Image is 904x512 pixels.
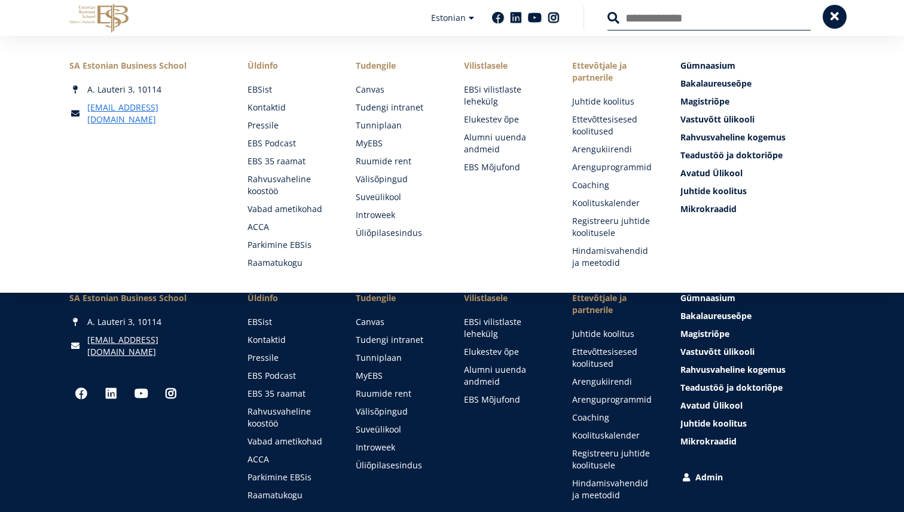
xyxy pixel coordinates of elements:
a: Registreeru juhtide koolitusele [572,447,656,471]
a: Hindamisvahendid ja meetodid [572,477,656,501]
a: Introweek [356,442,440,453]
a: Coaching [572,412,656,424]
a: Vabad ametikohad [248,436,332,447]
a: Välisõpingud [356,406,440,418]
a: Pressile [248,352,332,364]
span: Magistriõpe [680,96,729,107]
span: Avatud Ülikool [680,167,743,179]
span: Magistriõpe [680,328,729,339]
span: Vastuvõtt ülikooli [680,346,755,357]
a: Vastuvõtt ülikooli [680,346,835,358]
a: Youtube [129,382,153,406]
span: Ettevõtjale ja partnerile [572,60,656,84]
a: Mikrokraadid [680,436,835,447]
a: Ettevõttesisesed koolitused [572,346,656,370]
a: Canvas [356,316,440,328]
a: Instagram [159,382,183,406]
div: A. Lauteri 3, 10114 [69,84,224,96]
a: Instagram [548,12,560,24]
a: Parkimine EBSis [248,471,332,483]
span: Teadustöö ja doktoriõpe [680,382,783,393]
div: SA Estonian Business School [69,60,224,72]
a: Arenguprogrammid [572,394,656,406]
a: Magistriõpe [680,96,835,108]
a: Koolituskalender [572,430,656,442]
a: EBSist [248,316,332,328]
a: Bakalaureuseõpe [680,310,835,322]
a: Tudengile [356,292,440,304]
a: Registreeru juhtide koolitusele [572,215,656,239]
a: Arenguprogrammid [572,161,656,173]
a: Kontaktid [248,102,332,114]
a: Admin [680,471,835,483]
a: Coaching [572,179,656,191]
a: Elukestev õpe [464,114,548,125]
span: Üldinfo [248,292,332,304]
a: Gümnaasium [680,60,835,72]
a: Ruumide rent [356,388,440,400]
a: Teadustöö ja doktoriõpe [680,382,835,394]
a: Tudengile [356,60,440,72]
a: Linkedin [99,382,123,406]
a: EBSist [248,84,332,96]
a: [EMAIL_ADDRESS][DOMAIN_NAME] [87,334,224,358]
a: EBS Mõjufond [464,161,548,173]
a: Rahvusvaheline kogemus [680,364,835,376]
a: Hindamisvahendid ja meetodid [572,245,656,269]
a: Pressile [248,119,332,131]
span: Bakalaureuseõpe [680,78,752,89]
a: Alumni uuenda andmeid [464,364,548,388]
a: Tudengi intranet [356,334,440,346]
a: Avatud Ülikool [680,167,835,179]
a: Vastuvõtt ülikooli [680,114,835,125]
span: Juhtide koolitus [680,418,747,429]
a: Juhtide koolitus [572,328,656,340]
a: EBS Podcast [248,370,332,382]
a: Introweek [356,209,440,221]
span: Gümnaasium [680,292,735,303]
span: Rahvusvaheline kogemus [680,131,786,143]
a: ACCA [248,453,332,465]
a: Linkedin [510,12,522,24]
a: Koolituskalender [572,197,656,209]
span: Vilistlasele [464,60,548,72]
a: EBS 35 raamat [248,388,332,400]
a: ACCA [248,221,332,233]
a: Tudengi intranet [356,102,440,114]
span: Rahvusvaheline kogemus [680,364,786,375]
span: Bakalaureuseõpe [680,310,752,321]
a: EBS Mõjufond [464,394,548,406]
span: Avatud Ülikool [680,400,743,411]
span: Gümnaasium [680,60,735,71]
a: EBS Podcast [248,137,332,149]
span: Üldinfo [248,60,332,72]
a: Raamatukogu [248,257,332,269]
div: A. Lauteri 3, 10114 [69,316,224,328]
a: Juhtide koolitus [680,185,835,197]
a: Rahvusvaheline koostöö [248,406,332,430]
a: Juhtide koolitus [572,96,656,108]
span: Vastuvõtt ülikooli [680,114,755,125]
a: Juhtide koolitus [680,418,835,430]
a: Ruumide rent [356,155,440,167]
a: Bakalaureuseõpe [680,78,835,90]
a: EBSi vilistlaste lehekülg [464,84,548,108]
span: Ettevõtjale ja partnerile [572,292,656,316]
a: Elukestev õpe [464,346,548,358]
a: Välisõpingud [356,173,440,185]
a: MyEBS [356,370,440,382]
a: Üliõpilasesindus [356,459,440,471]
span: Juhtide koolitus [680,185,747,197]
a: Vabad ametikohad [248,203,332,215]
a: Arengukiirendi [572,143,656,155]
a: Alumni uuenda andmeid [464,131,548,155]
a: Kontaktid [248,334,332,346]
a: Rahvusvaheline kogemus [680,131,835,143]
span: Teadustöö ja doktoriõpe [680,149,783,161]
a: Ettevõttesisesed koolitused [572,114,656,137]
a: Mikrokraadid [680,203,835,215]
a: Magistriõpe [680,328,835,340]
a: Suveülikool [356,191,440,203]
a: Suveülikool [356,424,440,436]
a: Rahvusvaheline koostöö [248,173,332,197]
